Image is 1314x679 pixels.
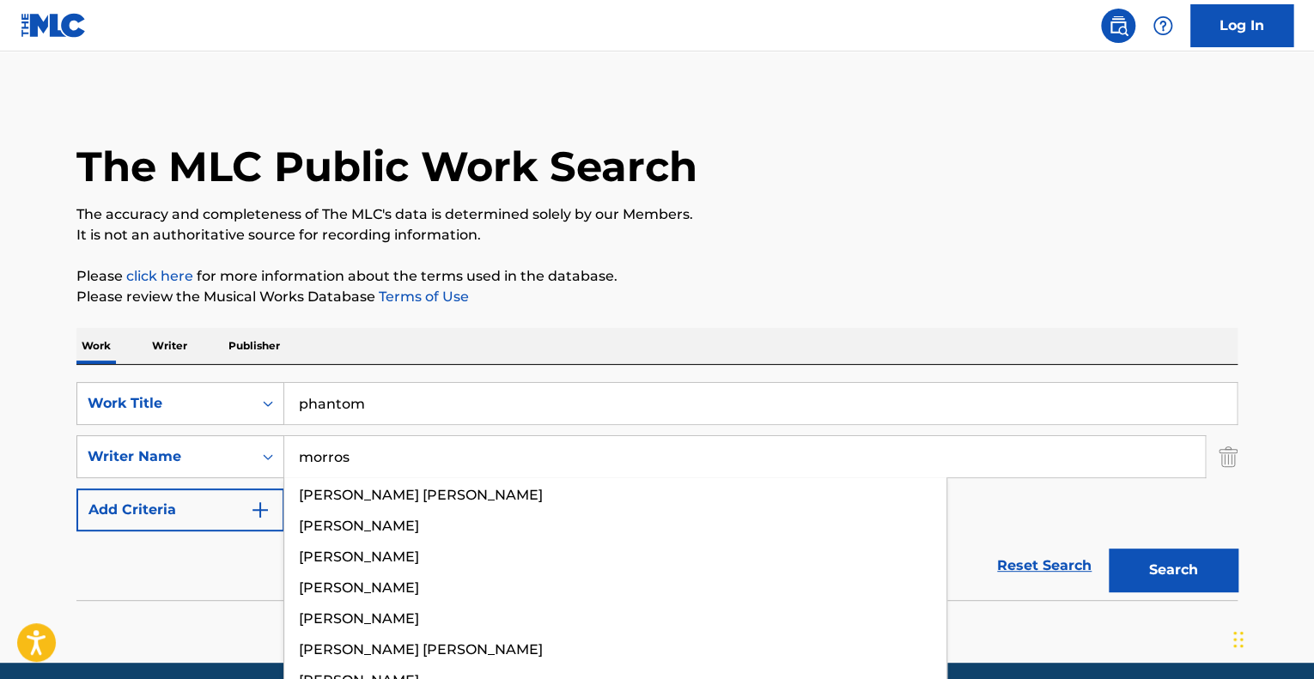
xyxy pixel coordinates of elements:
[1153,15,1173,36] img: help
[76,382,1238,600] form: Search Form
[250,500,271,520] img: 9d2ae6d4665cec9f34b9.svg
[223,328,285,364] p: Publisher
[299,518,419,534] span: [PERSON_NAME]
[1109,549,1238,591] button: Search
[76,287,1238,307] p: Please review the Musical Works Database
[88,446,242,467] div: Writer Name
[76,266,1238,287] p: Please for more information about the terms used in the database.
[375,288,469,305] a: Terms of Use
[1108,15,1128,36] img: search
[299,549,419,565] span: [PERSON_NAME]
[299,641,543,658] span: [PERSON_NAME] [PERSON_NAME]
[76,204,1238,225] p: The accuracy and completeness of The MLC's data is determined solely by our Members.
[126,268,193,284] a: click here
[1228,597,1314,679] iframe: Chat Widget
[299,610,419,627] span: [PERSON_NAME]
[76,141,697,192] h1: The MLC Public Work Search
[1101,9,1135,43] a: Public Search
[76,328,116,364] p: Work
[21,13,87,38] img: MLC Logo
[1233,614,1244,665] div: Drag
[76,488,284,531] button: Add Criteria
[299,487,543,503] span: [PERSON_NAME] [PERSON_NAME]
[76,225,1238,246] p: It is not an authoritative source for recording information.
[299,579,419,596] span: [PERSON_NAME]
[1219,435,1238,478] img: Delete Criterion
[1146,9,1180,43] div: Help
[147,328,192,364] p: Writer
[88,393,242,414] div: Work Title
[989,547,1100,585] a: Reset Search
[1190,4,1293,47] a: Log In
